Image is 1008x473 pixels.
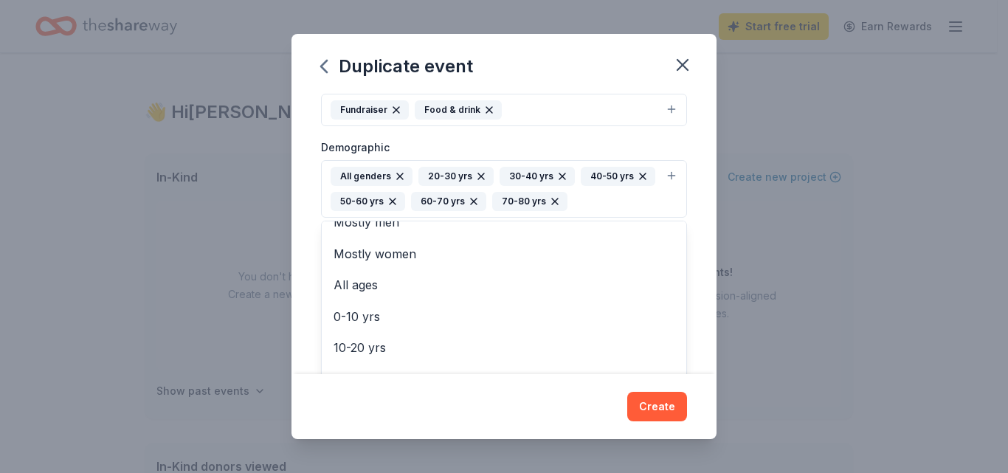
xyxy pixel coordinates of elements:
[331,192,405,211] div: 50-60 yrs
[500,167,575,186] div: 30-40 yrs
[321,160,687,218] button: All genders20-30 yrs30-40 yrs40-50 yrs50-60 yrs60-70 yrs70-80 yrs
[411,192,486,211] div: 60-70 yrs
[321,221,687,398] div: All genders20-30 yrs30-40 yrs40-50 yrs50-60 yrs60-70 yrs70-80 yrs
[331,167,412,186] div: All genders
[334,213,674,232] span: Mostly men
[418,167,494,186] div: 20-30 yrs
[581,167,655,186] div: 40-50 yrs
[334,307,674,326] span: 0-10 yrs
[334,338,674,357] span: 10-20 yrs
[334,369,674,388] span: 80+ yrs
[492,192,567,211] div: 70-80 yrs
[334,275,674,294] span: All ages
[334,244,674,263] span: Mostly women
